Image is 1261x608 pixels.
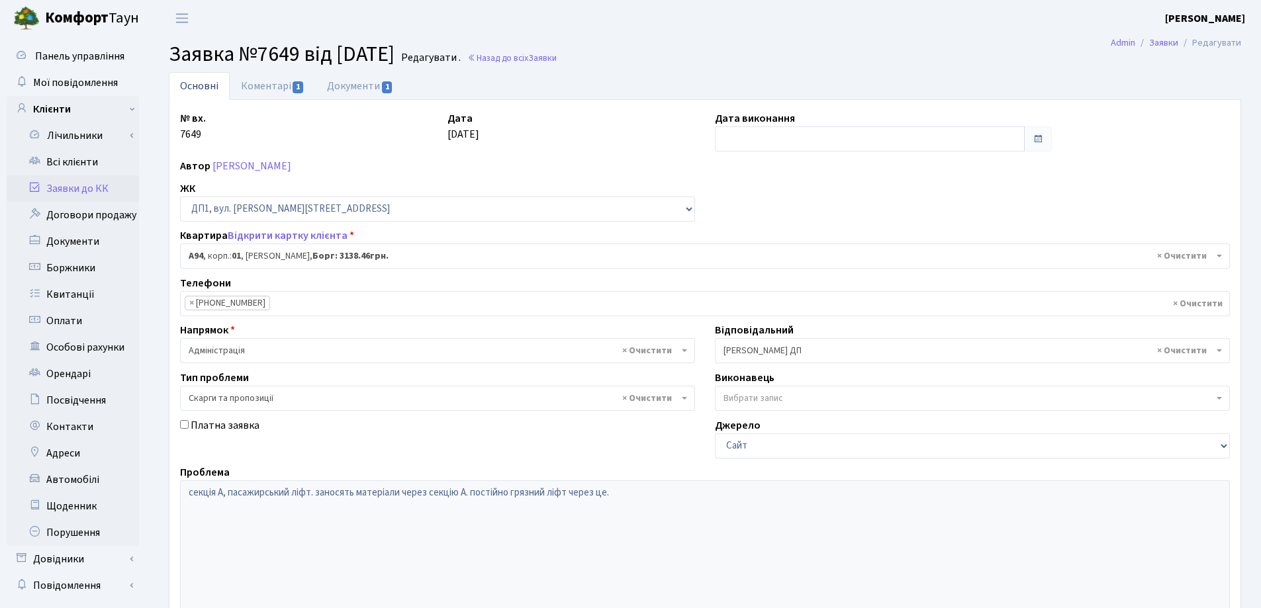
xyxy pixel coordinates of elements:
[622,344,672,357] span: Видалити всі елементи
[180,464,230,480] label: Проблема
[180,275,231,291] label: Телефони
[528,52,557,64] span: Заявки
[1157,249,1207,263] span: Видалити всі елементи
[7,572,139,599] a: Повідомлення
[293,81,303,93] span: 1
[7,43,139,69] a: Панель управління
[189,392,678,405] span: Скарги та пропозиції
[180,386,695,411] span: Скарги та пропозиції
[7,440,139,466] a: Адреси
[180,228,354,243] label: Квартира
[7,175,139,202] a: Заявки до КК
[7,413,139,440] a: Контакти
[189,296,194,310] span: ×
[447,110,473,126] label: Дата
[312,249,389,263] b: Борг: 3138.46грн.
[232,249,241,263] b: 01
[398,52,461,64] small: Редагувати .
[1165,11,1245,26] a: [PERSON_NAME]
[180,338,695,363] span: Адміністрація
[13,5,40,32] img: logo.png
[438,110,705,152] div: [DATE]
[7,202,139,228] a: Договори продажу
[45,7,109,28] b: Комфорт
[230,72,316,100] a: Коментарі
[180,370,249,386] label: Тип проблеми
[180,243,1230,269] span: <b>А94</b>, корп.: <b>01</b>, Ткач Інга Едуардівна, <b>Борг: 3138.46грн.</b>
[1149,36,1178,50] a: Заявки
[35,49,124,64] span: Панель управління
[15,122,139,149] a: Лічильники
[715,370,774,386] label: Виконавець
[724,344,1213,357] span: Сомова О.П. ДП
[169,39,395,69] span: Заявка №7649 від [DATE]
[7,493,139,519] a: Щоденник
[715,338,1230,363] span: Сомова О.П. ДП
[170,110,438,152] div: 7649
[724,392,783,405] span: Вибрати запис
[715,322,794,338] label: Відповідальний
[7,466,139,493] a: Автомобілі
[7,69,139,96] a: Мої повідомлення
[7,255,139,281] a: Боржники
[7,308,139,334] a: Оплати
[33,75,118,90] span: Мої повідомлення
[185,296,270,310] li: 067-332-71-59
[180,322,235,338] label: Напрямок
[7,334,139,361] a: Особові рахунки
[1178,36,1241,50] li: Редагувати
[180,158,210,174] label: Автор
[382,81,393,93] span: 1
[189,249,1213,263] span: <b>А94</b>, корп.: <b>01</b>, Ткач Інга Едуардівна, <b>Борг: 3138.46грн.</b>
[1111,36,1135,50] a: Admin
[715,110,795,126] label: Дата виконання
[7,228,139,255] a: Документи
[316,72,404,100] a: Документи
[1157,344,1207,357] span: Видалити всі елементи
[180,181,195,196] label: ЖК
[191,417,259,433] label: Платна заявка
[467,52,557,64] a: Назад до всіхЗаявки
[7,519,139,546] a: Порушення
[715,417,761,433] label: Джерело
[7,96,139,122] a: Клієнти
[180,110,206,126] label: № вх.
[7,387,139,413] a: Посвідчення
[169,72,230,100] a: Основні
[1091,29,1261,57] nav: breadcrumb
[7,546,139,572] a: Довідники
[622,392,672,405] span: Видалити всі елементи
[7,361,139,387] a: Орендарі
[189,249,203,263] b: А94
[1173,297,1223,310] span: Видалити всі елементи
[228,228,348,243] a: Відкрити картку клієнта
[45,7,139,30] span: Таун
[212,159,291,173] a: [PERSON_NAME]
[7,149,139,175] a: Всі клієнти
[189,344,678,357] span: Адміністрація
[165,7,199,29] button: Переключити навігацію
[7,281,139,308] a: Квитанції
